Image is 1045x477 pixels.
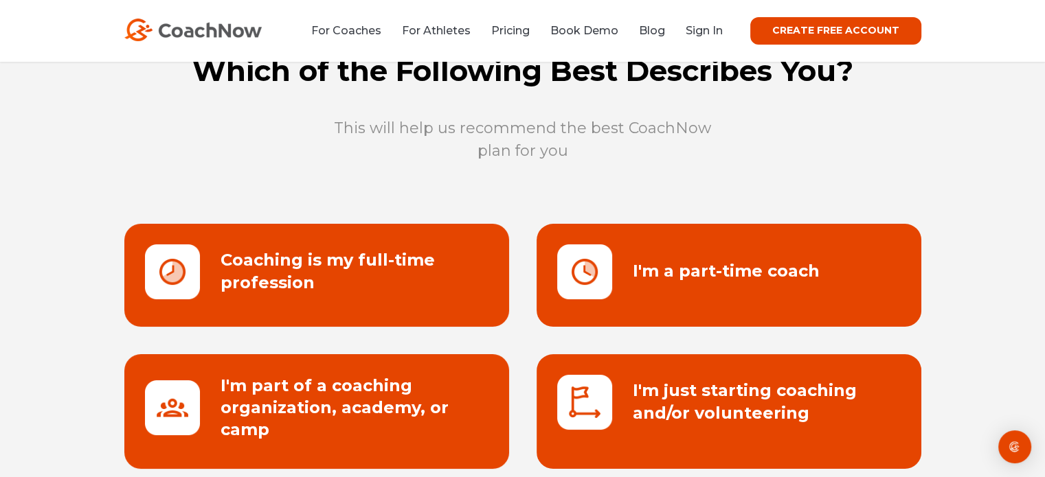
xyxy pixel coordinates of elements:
[998,430,1031,463] div: Open Intercom Messenger
[402,24,471,37] a: For Athletes
[550,24,618,37] a: Book Demo
[686,24,723,37] a: Sign In
[750,17,921,45] a: CREATE FREE ACCOUNT
[330,117,715,162] p: This will help us recommend the best CoachNow plan for you
[639,24,665,37] a: Blog
[111,54,935,89] h1: Which of the Following Best Describes You?
[311,24,381,37] a: For Coaches
[124,19,262,41] img: CoachNow Logo
[491,24,530,37] a: Pricing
